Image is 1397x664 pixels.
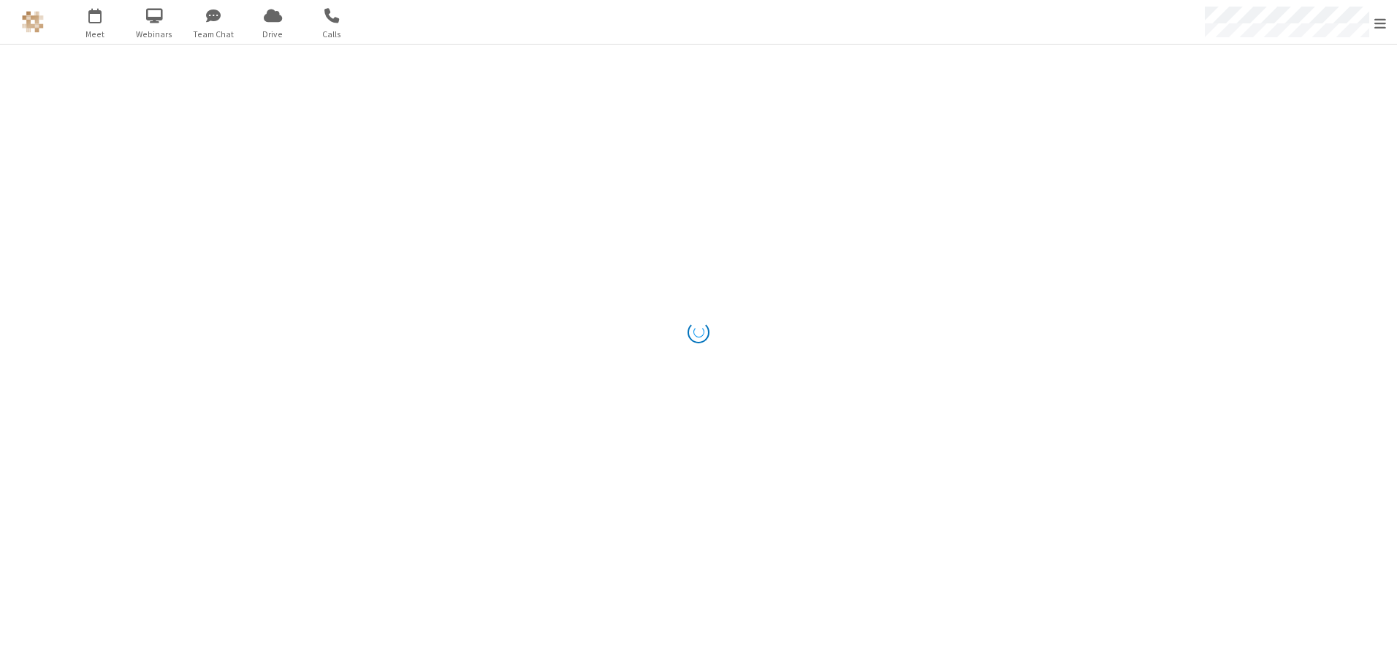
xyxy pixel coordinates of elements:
[22,11,44,33] img: QA Selenium DO NOT DELETE OR CHANGE
[245,28,300,41] span: Drive
[186,28,241,41] span: Team Chat
[305,28,359,41] span: Calls
[127,28,182,41] span: Webinars
[68,28,123,41] span: Meet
